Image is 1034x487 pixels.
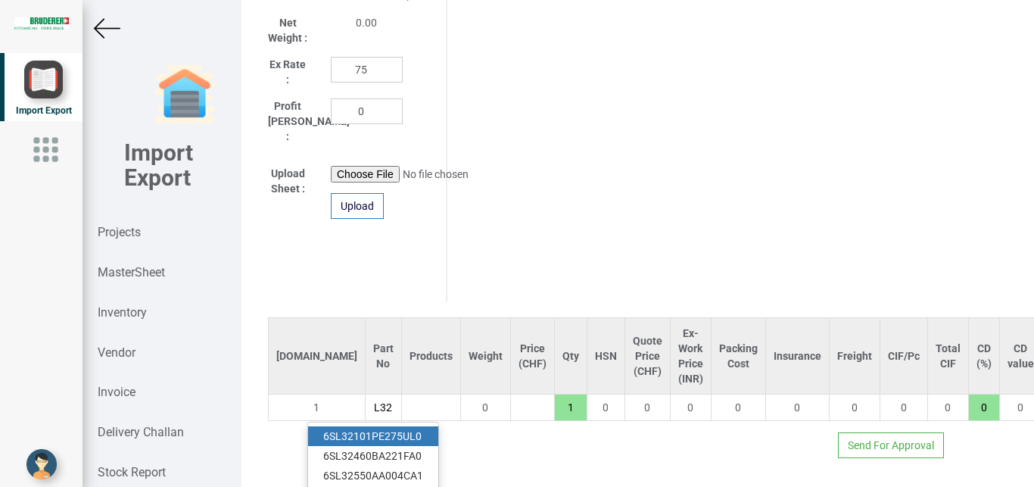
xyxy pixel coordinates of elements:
[154,64,215,125] img: garage-closed.png
[268,318,365,395] th: [DOMAIN_NAME]
[624,318,670,395] th: Quote Price (CHF)
[765,395,829,421] td: 0
[554,318,587,395] th: Qty
[410,348,453,364] div: Products
[373,341,394,371] div: Part No
[968,318,999,395] th: CD (%)
[268,395,365,421] td: 1
[98,305,147,320] strong: Inventory
[765,318,829,395] th: Insurance
[98,345,135,360] strong: Vendor
[98,425,184,439] strong: Delivery Challan
[308,446,438,466] a: 6SL32460BA221FA0
[98,465,166,479] strong: Stock Report
[308,466,438,485] a: 6SL32550AA004CA1
[460,318,510,395] th: Weight
[460,395,510,421] td: 0
[268,15,308,45] label: Net Weight :
[587,318,624,395] th: HSN
[323,470,353,482] strong: 6SL32
[880,318,927,395] th: CIF/Pc
[624,395,670,421] td: 0
[268,57,308,87] label: Ex Rate :
[510,318,554,395] th: Price (CHF)
[16,105,72,116] span: Import Export
[838,432,944,458] button: Send For Approval
[829,318,880,395] th: Freight
[670,318,711,395] th: Ex-Work Price (INR)
[670,395,711,421] td: 0
[268,98,308,144] label: Profit [PERSON_NAME] :
[124,139,193,191] b: Import Export
[927,395,968,421] td: 0
[829,395,880,421] td: 0
[927,318,968,395] th: Total CIF
[98,225,141,239] strong: Projects
[331,193,384,219] div: Upload
[323,430,353,442] strong: 6SL32
[880,395,927,421] td: 0
[98,385,135,399] strong: Invoice
[711,318,765,395] th: Packing Cost
[308,426,438,446] a: 6SL32101PE275UL0
[711,395,765,421] td: 0
[268,166,308,196] label: Upload Sheet :
[356,17,377,29] span: 0.00
[323,450,353,462] strong: 6SL32
[587,395,624,421] td: 0
[98,265,165,279] strong: MasterSheet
